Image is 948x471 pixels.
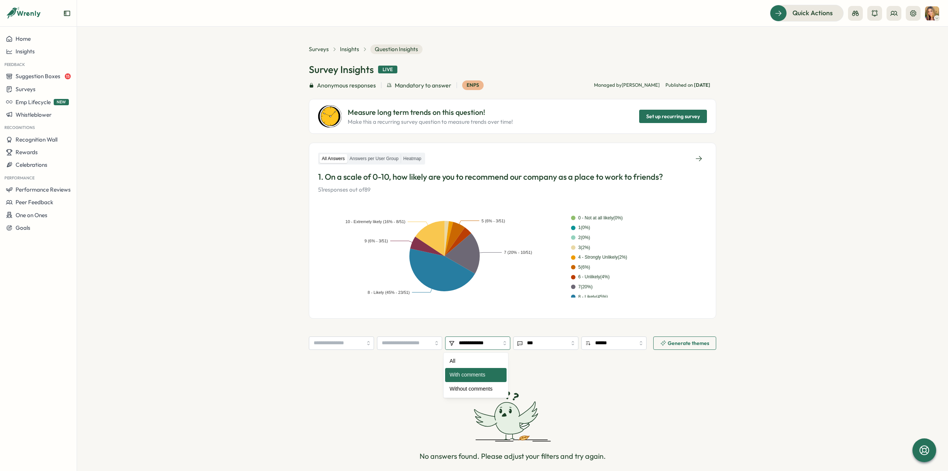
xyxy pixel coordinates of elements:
[16,186,71,193] span: Performance Reviews
[346,219,405,224] text: 10 - Extremely likely (16% - 8/51)
[665,82,710,89] span: Published on
[639,110,707,123] button: Set up recurring survey
[445,354,507,368] div: All
[578,224,590,231] div: 1 ( 0 %)
[401,154,424,163] label: Heatmap
[668,341,709,346] span: Generate themes
[770,5,844,21] button: Quick Actions
[578,273,610,281] div: 6 - Unlikely ( 4 %)
[646,110,700,123] span: Set up recurring survey
[504,250,532,255] text: 7 (20% - 10/51)
[578,283,593,291] div: 7 ( 20 %)
[578,244,590,251] div: 3 ( 2 %)
[16,161,47,168] span: Celebrations
[378,66,397,74] div: Live
[594,82,660,89] p: Managed by
[317,81,376,90] span: Anonymous responses
[481,219,505,223] text: 5 (6% - 3/51)
[925,6,939,20] img: Tarin O'Neill
[309,63,374,76] h1: Survey Insights
[320,154,347,163] label: All Answers
[462,80,484,90] div: eNPS
[445,382,507,396] div: Without comments
[694,82,710,88] span: [DATE]
[348,107,513,118] p: Measure long term trends on this question!
[395,81,451,90] span: Mandatory to answer
[65,73,71,79] span: 15
[578,234,590,241] div: 2 ( 0 %)
[347,154,401,163] label: Answers per User Group
[622,82,660,88] span: [PERSON_NAME]
[16,73,60,80] span: Suggestion Boxes
[318,171,707,183] p: 1. On a scale of 0-10, how likely are you to recommend our company as a place to work to friends?
[54,99,69,105] span: NEW
[16,86,36,93] span: Surveys
[340,45,359,53] a: Insights
[16,149,38,156] span: Rewards
[309,45,329,53] a: Surveys
[368,290,410,295] text: 8 - Likely (45% - 23/51)
[318,186,707,194] p: 51 responses out of 89
[16,136,57,143] span: Recognition Wall
[16,48,35,55] span: Insights
[16,224,30,231] span: Goals
[578,215,623,222] div: 0 - Not at all likely ( 0 %)
[653,336,716,350] button: Generate themes
[348,118,513,126] p: Make this a recurring survey question to measure trends over time!
[16,35,31,42] span: Home
[16,111,51,118] span: Whistleblower
[16,212,47,219] span: One on Ones
[370,44,423,54] span: Question Insights
[578,254,627,261] div: 4 - Strongly Unlikely ( 2 %)
[420,451,606,462] p: No answers found. Please adjust your filters and try again.
[792,8,833,18] span: Quick Actions
[578,293,608,301] div: 8 - Likely ( 45 %)
[578,264,590,271] div: 5 ( 6 %)
[16,199,53,206] span: Peer Feedback
[445,368,507,382] div: With comments
[364,239,388,243] text: 9 (6% - 3/51)
[16,99,51,106] span: Emp Lifecycle
[63,10,71,17] button: Expand sidebar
